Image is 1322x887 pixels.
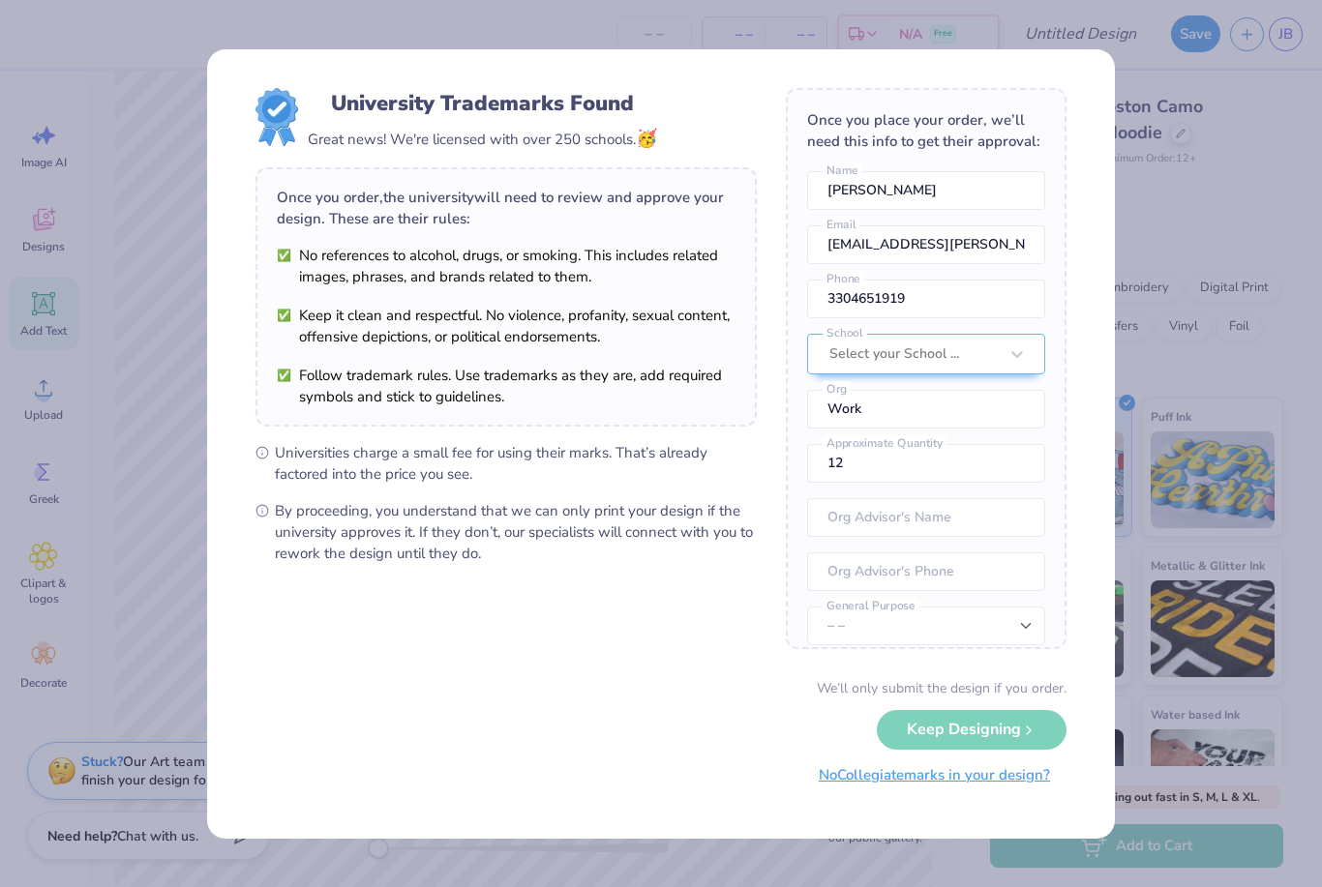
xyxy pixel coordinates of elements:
[807,552,1045,591] input: Org Advisor's Phone
[277,305,736,347] li: Keep it clean and respectful. No violence, profanity, sexual content, offensive depictions, or po...
[277,245,736,287] li: No references to alcohol, drugs, or smoking. This includes related images, phrases, and brands re...
[277,187,736,229] div: Once you order, the university will need to review and approve your design. These are their rules:
[817,678,1067,698] div: We’ll only submit the design if you order.
[277,365,736,407] li: Follow trademark rules. Use trademarks as they are, add required symbols and stick to guidelines.
[807,171,1045,210] input: Name
[308,126,657,152] div: Great news! We're licensed with over 250 schools.
[807,109,1045,152] div: Once you place your order, we’ll need this info to get their approval:
[807,225,1045,264] input: Email
[331,88,634,119] div: University Trademarks Found
[807,390,1045,429] input: Org
[807,498,1045,537] input: Org Advisor's Name
[802,755,1067,795] button: NoCollegiatemarks in your design?
[275,500,757,564] span: By proceeding, you understand that we can only print your design if the university approves it. I...
[807,444,1045,483] input: Approximate Quantity
[275,442,757,485] span: Universities charge a small fee for using their marks. That’s already factored into the price you...
[255,88,298,146] img: License badge
[807,280,1045,318] input: Phone
[636,127,657,150] span: 🥳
